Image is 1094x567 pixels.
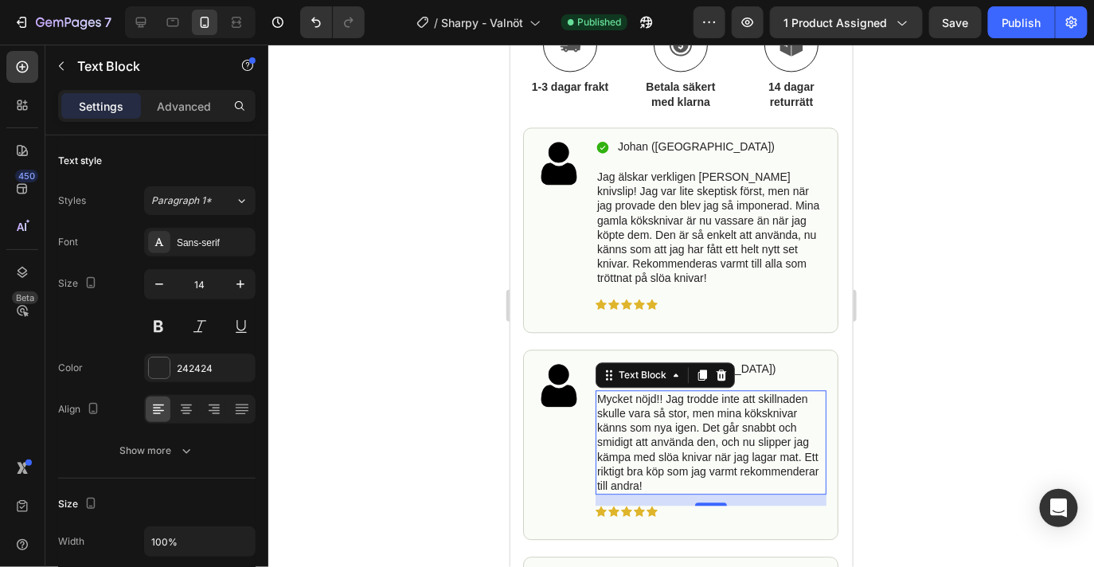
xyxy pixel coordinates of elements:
span: 1 product assigned [783,14,887,31]
p: Settings [79,98,123,115]
div: Color [58,361,83,375]
div: Open Intercom Messenger [1040,489,1078,527]
div: Size [58,273,100,295]
p: 7 [104,13,111,32]
div: Styles [58,194,86,208]
p: Text Block [77,57,213,76]
div: Undo/Redo [300,6,365,38]
button: Paragraph 1* [144,186,256,215]
div: Show more [120,443,194,459]
div: Width [58,534,84,549]
div: Font [58,235,78,249]
p: Advanced [157,98,211,115]
div: Text style [58,154,102,168]
iframe: Design area [510,45,853,567]
span: Save [943,16,969,29]
span: Paragraph 1* [151,194,212,208]
div: Publish [1002,14,1041,31]
div: Align [58,399,103,420]
div: 450 [15,170,38,182]
button: 1 product assigned [770,6,923,38]
div: Size [58,494,100,515]
button: Save [929,6,982,38]
span: / [434,14,438,31]
span: Sharpy - Valnöt [441,14,523,31]
div: Sans-serif [177,236,252,250]
input: Auto [145,527,255,556]
div: Beta [12,291,38,304]
div: 242424 [177,362,252,376]
button: Show more [58,436,256,465]
button: 7 [6,6,119,38]
button: Publish [988,6,1055,38]
span: Published [577,15,621,29]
